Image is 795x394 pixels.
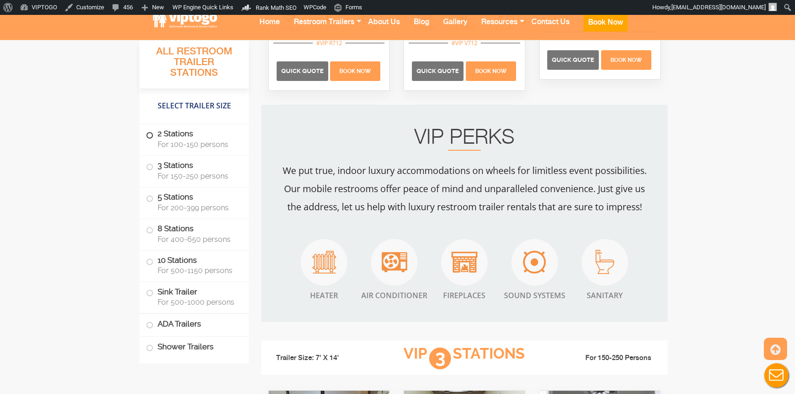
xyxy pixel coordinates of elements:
label: Sink Trailer [146,282,242,311]
span: [EMAIL_ADDRESS][DOMAIN_NAME] [671,4,766,11]
span: Book Now [610,57,642,63]
a: Book Now [329,66,382,74]
span: For 500-1150 persons [158,266,238,275]
a: Resources [474,10,524,47]
label: 5 Stations [146,187,242,216]
button: Book Now [583,14,628,32]
label: Shower Trailers [146,337,242,357]
a: Restroom Trailers [287,10,361,47]
label: 3 Stations [146,156,242,185]
li: Trailer Size: 7' X 14' [268,345,367,372]
a: Quick Quote [547,55,600,63]
a: Quick Quote [277,66,329,74]
img: an icon of Heater [312,251,336,274]
a: Book Now [600,55,653,63]
label: 2 Stations [146,124,242,153]
p: We put true, indoor luxury accommodations on wheels for limitless event possibilities. Our mobile... [280,161,649,216]
h2: VIP PERKS [280,128,649,151]
span: For 150-250 persons [158,172,238,180]
label: 8 Stations [146,219,242,248]
span: Heater [301,290,347,301]
span: Quick Quote [281,67,324,74]
span: Book Now [475,68,507,74]
span: Sound Systems [504,290,565,301]
span: For 400-650 persons [158,234,238,243]
span: Book Now [339,68,371,74]
a: About Us [361,10,407,47]
a: Blog [407,10,436,47]
a: Book Now [464,66,517,74]
h3: All Restroom Trailer Stations [139,43,249,88]
label: ADA Trailers [146,314,242,334]
h4: Select Trailer Size [139,93,249,120]
button: Live Chat [758,357,795,394]
span: For 100-150 persons [158,140,238,149]
span: 3 [429,347,451,369]
a: Quick Quote [412,66,464,74]
span: Quick Quote [417,67,459,74]
a: Gallery [436,10,474,47]
a: Home [252,10,287,47]
a: Book Now [576,10,635,52]
span: Air Conditioner [361,290,427,301]
span: For 500-1000 persons [158,298,238,307]
img: an icon of Air Fire Place [451,252,477,273]
span: For 200-399 persons [158,203,238,212]
a: Contact Us [524,10,576,47]
img: an icon of Air Conditioner [382,252,407,272]
label: 10 Stations [146,250,242,279]
span: Sanitary [582,290,628,301]
span: Rank Math SEO [256,4,297,11]
span: Fireplaces [441,290,488,301]
img: an icon of Air Sound System [523,251,546,274]
li: For 150-250 Persons [562,354,661,363]
span: Quick Quote [552,56,594,63]
img: an icon of Air Sanitar [596,250,614,274]
h3: VIP Stations [367,346,562,371]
